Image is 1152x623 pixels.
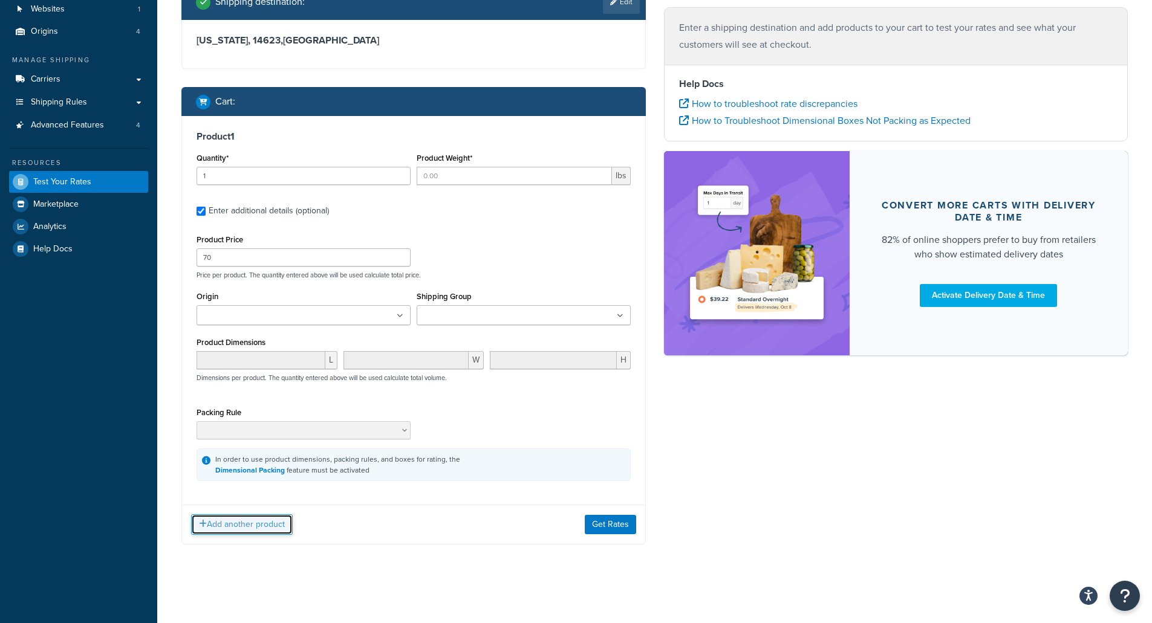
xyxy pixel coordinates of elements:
[9,55,148,65] div: Manage Shipping
[197,338,265,347] label: Product Dimensions
[9,114,148,137] a: Advanced Features4
[191,514,293,535] button: Add another product
[417,292,472,301] label: Shipping Group
[136,27,140,37] span: 4
[9,216,148,237] a: Analytics
[215,96,235,107] h2: Cart :
[1110,581,1140,611] button: Open Resource Center
[417,153,472,163] label: Product Weight*
[194,373,447,382] p: Dimensions per product. The quantity entered above will be used calculate total volume.
[31,74,60,85] span: Carriers
[920,284,1057,307] a: Activate Delivery Date & Time
[679,97,857,111] a: How to troubleshoot rate discrepancies
[612,167,631,185] span: lbs
[197,131,631,143] h3: Product 1
[9,193,148,215] a: Marketplace
[682,169,831,337] img: feature-image-ddt-36eae7f7280da8017bfb280eaccd9c446f90b1fe08728e4019434db127062ab4.png
[879,199,1099,224] div: Convert more carts with delivery date & time
[9,114,148,137] li: Advanced Features
[9,91,148,114] a: Shipping Rules
[31,4,65,15] span: Websites
[33,222,67,232] span: Analytics
[197,167,411,185] input: 0.0
[197,34,631,47] h3: [US_STATE], 14623 , [GEOGRAPHIC_DATA]
[197,292,218,301] label: Origin
[325,351,337,369] span: L
[215,454,460,476] div: In order to use product dimensions, packing rules, and boxes for rating, the feature must be acti...
[417,167,612,185] input: 0.00
[197,207,206,216] input: Enter additional details (optional)
[215,465,285,476] a: Dimensional Packing
[9,68,148,91] a: Carriers
[136,120,140,131] span: 4
[9,158,148,168] div: Resources
[679,114,971,128] a: How to Troubleshoot Dimensional Boxes Not Packing as Expected
[9,21,148,43] li: Origins
[209,202,329,219] div: Enter additional details (optional)
[31,120,104,131] span: Advanced Features
[33,177,91,187] span: Test Your Rates
[194,271,634,279] p: Price per product. The quantity entered above will be used calculate total price.
[879,233,1099,262] div: 82% of online shoppers prefer to buy from retailers who show estimated delivery dates
[679,77,1113,91] h4: Help Docs
[9,21,148,43] a: Origins4
[138,4,140,15] span: 1
[31,97,87,108] span: Shipping Rules
[33,199,79,210] span: Marketplace
[9,171,148,193] a: Test Your Rates
[617,351,631,369] span: H
[197,153,229,163] label: Quantity*
[9,238,148,260] a: Help Docs
[585,515,636,534] button: Get Rates
[469,351,484,369] span: W
[33,244,73,254] span: Help Docs
[197,235,243,244] label: Product Price
[679,19,1113,53] p: Enter a shipping destination and add products to your cart to test your rates and see what your c...
[31,27,58,37] span: Origins
[197,408,241,417] label: Packing Rule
